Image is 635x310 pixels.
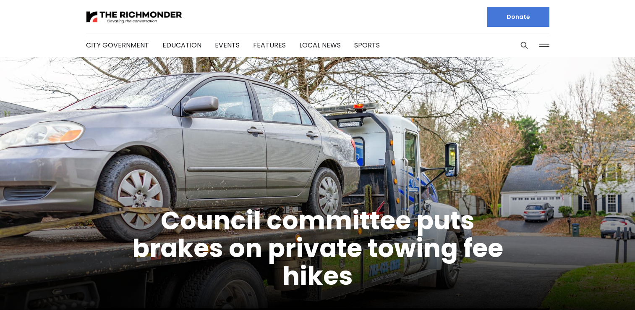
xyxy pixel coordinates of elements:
a: Council committee puts brakes on private towing fee hikes [132,203,503,294]
a: Events [215,40,240,50]
iframe: portal-trigger [564,269,635,310]
a: Sports [354,40,380,50]
a: Donate [487,7,549,27]
img: The Richmonder [86,10,183,24]
a: Features [253,40,286,50]
a: Education [162,40,201,50]
button: Search this site [518,39,530,52]
a: City Government [86,40,149,50]
a: Local News [299,40,341,50]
